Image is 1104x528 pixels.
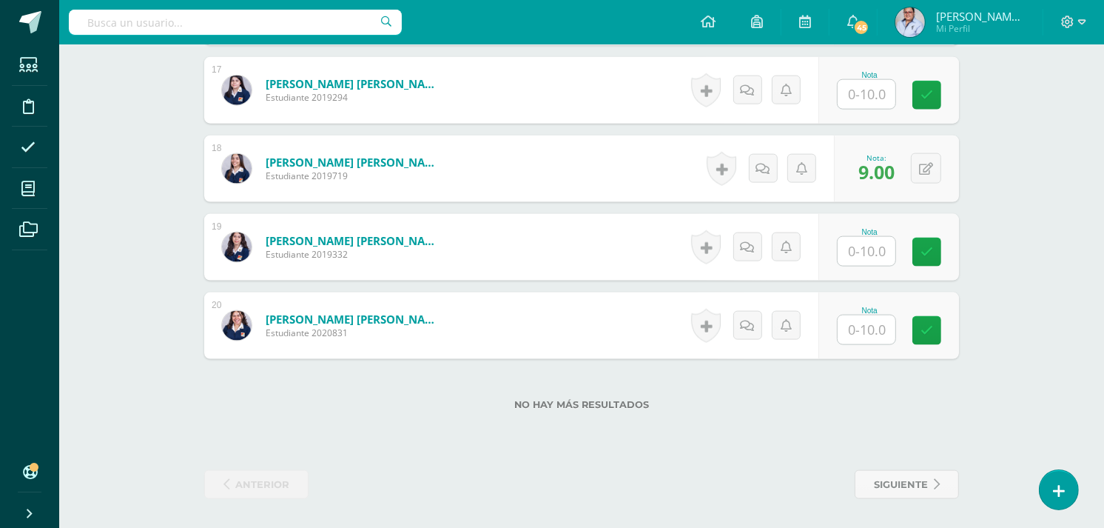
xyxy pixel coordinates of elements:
[266,91,443,104] span: Estudiante 2019294
[266,233,443,248] a: [PERSON_NAME] [PERSON_NAME]
[222,76,252,105] img: d6b37b6aa8ed15d1aac9cd0ea77178f5.png
[936,9,1025,24] span: [PERSON_NAME] de los [PERSON_NAME]
[204,399,959,410] label: No hay más resultados
[222,311,252,341] img: 6db8b325eaf605e1cd95baff0034f5c7.png
[837,228,902,236] div: Nota
[838,315,895,344] input: 0-10.0
[936,22,1025,35] span: Mi Perfil
[853,19,869,36] span: 45
[69,10,402,35] input: Busca un usuario...
[838,237,895,266] input: 0-10.0
[266,248,443,261] span: Estudiante 2019332
[837,71,902,79] div: Nota
[837,307,902,315] div: Nota
[266,155,443,170] a: [PERSON_NAME] [PERSON_NAME]
[266,170,443,182] span: Estudiante 2019719
[266,76,443,91] a: [PERSON_NAME] [PERSON_NAME]
[838,80,895,109] input: 0-10.0
[235,471,289,498] span: anterior
[895,7,925,37] img: 2172985a76704d511378705c460d31b9.png
[858,153,895,163] div: Nota:
[222,154,252,184] img: 3acd70e71957f49a7bf23f5976cdba15.png
[266,312,443,327] a: [PERSON_NAME] [PERSON_NAME]
[266,327,443,339] span: Estudiante 2020831
[858,159,895,184] span: 9.00
[874,471,928,498] span: siguiente
[222,233,252,262] img: 05737e9c0604ba23cdba31a62e09893d.png
[855,470,959,499] a: siguiente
